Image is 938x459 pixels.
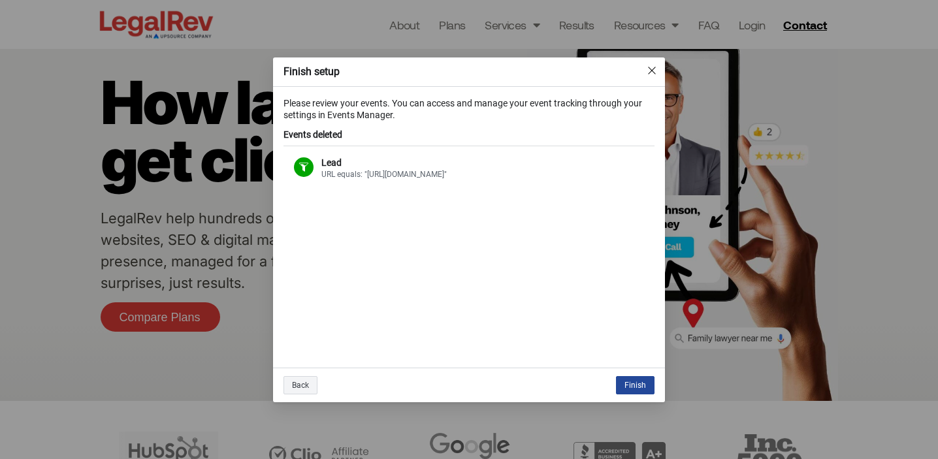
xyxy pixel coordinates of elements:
img: close [647,65,657,76]
div: Please review your events. You can access and manage your event tracking through your settings in... [283,97,655,121]
div: Events deleted [283,129,655,140]
div: close [647,65,657,78]
div: URL equals: "[URL][DOMAIN_NAME]" [321,168,644,180]
div: Finish [616,376,655,394]
div: Finish setup [283,65,340,78]
div: Lead [321,157,644,168]
div: Back [283,376,317,394]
